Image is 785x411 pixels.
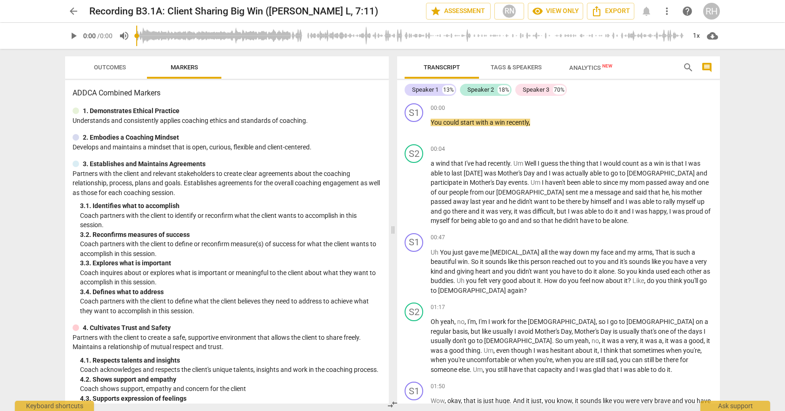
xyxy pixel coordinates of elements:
[662,189,669,196] span: he
[622,160,640,167] span: count
[523,85,549,94] div: Speaker 3
[555,217,563,224] span: he
[519,258,531,265] span: this
[686,268,703,275] span: other
[552,258,577,265] span: reached
[670,249,676,256] span: is
[466,277,478,284] span: you
[598,208,605,215] span: to
[545,179,567,186] span: haven't
[444,268,457,275] span: and
[603,169,611,177] span: to
[550,198,558,205] span: to
[453,198,470,205] span: away
[690,258,695,265] span: a
[431,145,445,153] span: 00:04
[452,249,465,256] span: just
[536,169,549,177] span: and
[492,217,499,224] span: to
[517,268,533,275] span: didn't
[627,249,638,256] span: my
[642,198,656,205] span: able
[514,208,519,215] span: it
[495,119,506,126] span: win
[630,179,646,186] span: mom
[682,6,693,17] span: help
[613,198,625,205] span: and
[603,179,619,186] span: since
[674,258,690,265] span: have
[496,189,565,196] span: [DEMOGRAPHIC_DATA]
[614,268,618,275] span: .
[405,144,423,163] div: Change speaker
[567,179,582,186] span: been
[506,119,529,126] span: recently
[579,189,590,196] span: me
[452,208,468,215] span: there
[593,268,599,275] span: it
[565,189,579,196] span: sent
[492,268,505,275] span: and
[550,268,562,275] span: you
[431,249,440,256] span: Filler word
[424,64,460,71] span: Transcript
[431,268,444,275] span: kind
[698,179,709,186] span: one
[614,208,619,215] span: it
[591,6,630,17] span: Export
[585,208,598,215] span: able
[663,198,677,205] span: rally
[73,116,381,126] p: Understands and consistently applies coaching ethics and standards of coaching.
[68,6,79,17] span: arrow_back
[679,3,696,20] a: Help
[622,189,635,196] span: and
[573,249,591,256] span: down
[443,119,460,126] span: could
[666,208,669,215] span: ,
[619,179,630,186] span: my
[554,208,557,215] span: ,
[508,217,520,224] span: and
[618,268,626,275] span: So
[527,179,531,186] span: .
[431,277,453,284] span: buddies
[629,258,652,265] span: sounds
[387,399,398,410] span: compare_arrows
[451,160,465,167] span: that
[549,169,552,177] span: I
[549,249,559,256] span: the
[449,189,470,196] span: people
[486,208,499,215] span: was
[465,160,475,167] span: I've
[541,277,544,284] span: .
[478,217,492,224] span: able
[534,198,550,205] span: want
[688,160,700,167] span: was
[615,249,627,256] span: and
[463,179,470,186] span: in
[83,32,96,40] span: 0:00
[431,179,463,186] span: participate
[703,3,720,20] button: RH
[502,4,516,18] div: RN
[538,160,541,167] span: I
[508,179,527,186] span: events
[586,160,600,167] span: that
[496,179,508,186] span: Day
[531,179,542,186] span: Filler word
[116,27,133,44] button: Volume
[484,169,498,177] span: was
[489,277,502,284] span: very
[695,258,707,265] span: very
[696,169,707,177] span: and
[481,208,486,215] span: it
[649,208,666,215] span: happy
[627,169,696,177] span: [DEMOGRAPHIC_DATA]
[619,169,627,177] span: to
[544,277,559,284] span: How
[470,189,485,196] span: from
[457,277,466,284] span: Filler word
[461,217,478,224] span: being
[648,189,662,196] span: that
[510,160,513,167] span: .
